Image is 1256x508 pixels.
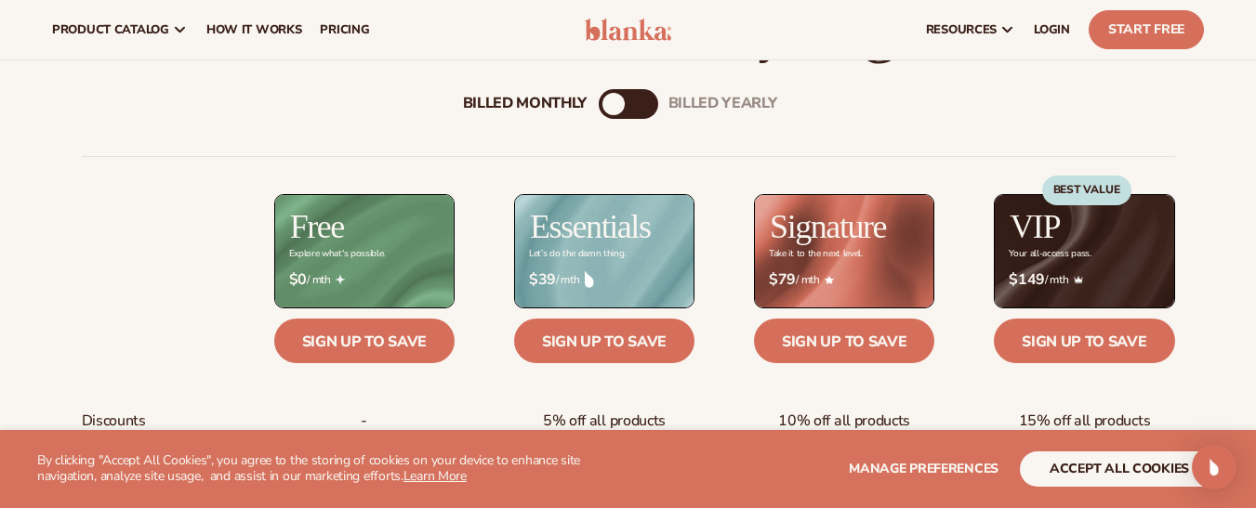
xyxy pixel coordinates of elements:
span: / mth [769,271,919,289]
span: 10% off all products [778,404,910,438]
div: Your all-access pass. [1009,249,1091,259]
span: pricing [320,22,369,37]
div: Billed Monthly [463,95,588,112]
div: Take it to the next level. [769,249,863,259]
img: Signature_BG_eeb718c8-65ac-49e3-a4e5-327c6aa73146.jpg [755,195,933,307]
span: Manage preferences [849,460,998,477]
img: VIP_BG_199964bd-3653-43bc-8a67-789d2d7717b9.jpg [995,195,1173,307]
span: 15% off all products [1019,404,1151,438]
span: / mth [289,271,440,289]
button: accept all cookies [1020,451,1219,487]
img: Free_Icon_bb6e7c7e-73f8-44bd-8ed0-223ea0fc522e.png [336,275,345,284]
div: billed Yearly [668,95,777,112]
a: Start Free [1089,10,1204,49]
strong: $149 [1009,271,1045,289]
h2: VIP [1010,210,1060,243]
span: - [361,404,367,438]
span: LOGIN [1034,22,1070,37]
strong: $79 [769,271,796,289]
span: / mth [529,271,680,289]
div: BEST VALUE [1042,176,1131,205]
div: Let’s do the damn thing. [529,249,626,259]
span: Discounts [82,404,146,438]
a: Sign up to save [754,319,934,363]
div: Open Intercom Messenger [1192,445,1236,489]
a: Learn More [403,467,467,485]
strong: $39 [529,271,556,289]
span: How It Works [206,22,302,37]
img: free_bg.png [275,195,454,307]
img: Essentials_BG_9050f826-5aa9-47d9-a362-757b82c62641.jpg [515,195,694,307]
img: drop.png [585,271,594,288]
a: Sign up to save [994,319,1174,363]
span: / mth [1009,271,1159,289]
button: Manage preferences [849,451,998,487]
div: Explore what's possible. [289,249,385,259]
h2: Essentials [530,210,651,243]
img: logo [585,19,672,41]
h2: Free [290,210,344,243]
img: Star_6.png [825,276,834,284]
h2: Signature [770,210,886,243]
a: Sign up to save [514,319,694,363]
p: By clicking "Accept All Cookies", you agree to the storing of cookies on your device to enhance s... [37,453,620,485]
span: 5% off all products [543,404,666,438]
a: Sign up to save [274,319,455,363]
span: product catalog [52,22,169,37]
span: resources [926,22,997,37]
strong: $0 [289,271,307,289]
